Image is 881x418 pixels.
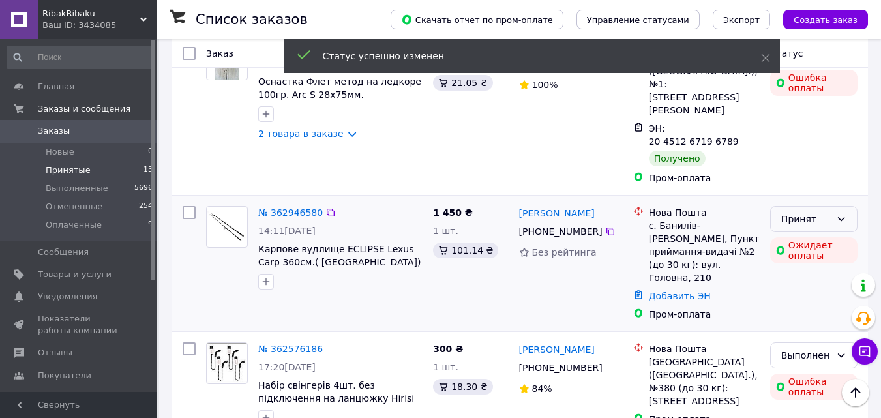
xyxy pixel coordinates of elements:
span: Создать заказ [794,15,858,25]
button: Управление статусами [576,10,700,29]
span: Отзывы [38,347,72,359]
div: Нова Пошта [649,206,760,219]
a: [PERSON_NAME] [519,207,595,220]
a: № 362576186 [258,344,323,354]
div: 21.05 ₴ [433,75,492,91]
span: 13 [143,164,153,176]
button: Чат с покупателем [852,338,878,365]
span: Заказ [206,48,233,59]
span: Сообщения [38,246,89,258]
span: RibakRibaku [42,8,140,20]
a: Оснастка Флет метод на ледкоре 100гр. Arc S 28х75мм. [258,76,421,100]
div: Получено [649,151,706,166]
div: 101.14 ₴ [433,243,498,258]
span: Статус [770,48,803,59]
img: Фото товару [207,343,247,383]
span: 5696 [134,183,153,194]
span: Отмененные [46,201,102,213]
span: 254 [139,201,153,213]
span: Без рейтинга [532,247,597,258]
span: Заказы [38,125,70,137]
img: Фото товару [207,211,247,242]
div: Пром-оплата [649,308,760,321]
span: 1 450 ₴ [433,207,473,218]
span: Выполненные [46,183,108,194]
div: Ошибка оплаты [770,374,858,400]
span: 1 шт. [433,226,458,236]
span: Покупатели [38,370,91,381]
a: Набір свінгерів 4шт. без підключення на ланцюжку Hirisi В2029 [258,380,414,417]
div: Ошибка оплаты [770,70,858,96]
div: [PHONE_NUMBER] [516,222,605,241]
div: Принят [781,212,831,226]
span: Экспорт [723,15,760,25]
a: Создать заказ [770,14,868,24]
span: 300 ₴ [433,344,463,354]
div: Нова Пошта [649,342,760,355]
div: с. Банилів-[PERSON_NAME], Пункт приймання-видачі №2 (до 30 кг): вул. Головна, 210 [649,219,760,284]
span: Главная [38,81,74,93]
span: 14:11[DATE] [258,226,316,236]
div: Ожидает оплаты [770,237,858,263]
a: 2 товара в заказе [258,128,344,139]
div: Пром-оплата [649,172,760,185]
a: [PERSON_NAME] [519,343,595,356]
div: Выполнен [781,348,831,363]
span: Скачать отчет по пром-оплате [401,14,553,25]
input: Поиск [7,46,154,69]
div: 18.30 ₴ [433,379,492,395]
button: Наверх [842,379,869,406]
span: 1 шт. [433,362,458,372]
span: 100% [532,80,558,90]
a: Фото товару [206,342,248,384]
span: Управление статусами [587,15,689,25]
span: 84% [532,383,552,394]
div: [PHONE_NUMBER] [516,359,605,377]
a: Фото товару [206,206,248,248]
span: 0 [148,146,153,158]
span: Принятые [46,164,91,176]
span: Оплаченные [46,219,102,231]
span: Заказы и сообщения [38,103,130,115]
a: Карпове вудлище ECLIPSE Lexus Carp 360см.( [GEOGRAPHIC_DATA]) [258,244,421,267]
span: Показатели работы компании [38,313,121,336]
button: Создать заказ [783,10,868,29]
span: 17:20[DATE] [258,362,316,372]
h1: Список заказов [196,12,308,27]
a: № 362946580 [258,207,323,218]
div: [GEOGRAPHIC_DATA] ([GEOGRAPHIC_DATA].), №380 (до 30 кг): [STREET_ADDRESS] [649,355,760,408]
span: ЭН: 20 4512 6719 6789 [649,123,739,147]
a: Добавить ЭН [649,291,711,301]
span: 9 [148,219,153,231]
span: Уведомления [38,291,97,303]
span: Товары и услуги [38,269,112,280]
button: Экспорт [713,10,770,29]
button: Скачать отчет по пром-оплате [391,10,563,29]
div: м. Чигирин ([GEOGRAPHIC_DATA].), №1: [STREET_ADDRESS][PERSON_NAME] [649,52,760,117]
div: Статус успешно изменен [323,50,728,63]
div: Ваш ID: 3434085 [42,20,157,31]
span: Новые [46,146,74,158]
